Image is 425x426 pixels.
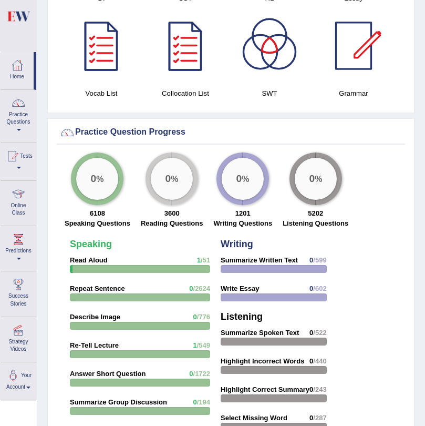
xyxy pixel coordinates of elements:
[189,285,193,292] span: 0
[193,341,197,349] span: 1
[197,341,210,349] span: /549
[1,181,36,222] a: Online Class
[309,414,313,422] span: 0
[70,239,112,249] strong: Speaking
[70,370,146,378] strong: Answer Short Question
[65,218,130,228] label: Speaking Questions
[76,158,118,200] div: %
[164,209,180,217] strong: 3600
[193,285,211,292] span: /2624
[149,88,222,99] h4: Collocation List
[65,88,138,99] h4: Vocab List
[70,313,120,321] strong: Describe Image
[1,362,36,397] a: Your Account
[313,285,326,292] span: /602
[222,158,264,200] div: %
[1,143,36,177] a: Tests
[221,329,299,337] strong: Summarize Spoken Text
[313,357,326,365] span: /440
[70,341,119,349] strong: Re-Tell Lecture
[201,256,210,264] span: /51
[221,357,304,365] strong: Highlight Incorrect Words
[1,90,36,139] a: Practice Questions
[317,88,390,99] h4: Grammar
[1,226,36,268] a: Predictions
[283,218,348,228] label: Listening Questions
[221,256,298,264] strong: Summarize Written Text
[91,173,97,185] big: 0
[197,398,210,406] span: /194
[189,370,193,378] span: 0
[309,285,313,292] span: 0
[309,329,313,337] span: 0
[221,311,263,322] strong: Listening
[70,256,108,264] strong: Read Aloud
[197,256,201,264] span: 1
[213,218,272,228] label: Writing Questions
[1,317,36,359] a: Strategy Videos
[233,88,306,99] h4: SWT
[309,357,313,365] span: 0
[90,209,105,217] strong: 6108
[221,239,253,249] strong: Writing
[309,256,313,264] span: 0
[1,52,34,86] a: Home
[221,386,309,393] strong: Highlight Correct Summary
[70,398,167,406] strong: Summarize Group Discussion
[221,285,259,292] strong: Write Essay
[197,313,210,321] span: /776
[70,285,125,292] strong: Repeat Sentence
[193,313,197,321] span: 0
[193,370,211,378] span: /1722
[309,386,313,393] span: 0
[308,209,323,217] strong: 5202
[221,414,287,422] strong: Select Missing Word
[1,271,36,313] a: Success Stories
[313,329,326,337] span: /522
[59,125,402,140] div: Practice Question Progress
[236,173,242,185] big: 0
[313,414,326,422] span: /287
[165,173,171,185] big: 0
[313,256,326,264] span: /599
[313,386,326,393] span: /243
[309,173,315,185] big: 0
[235,209,251,217] strong: 1201
[151,158,193,200] div: %
[141,218,203,228] label: Reading Questions
[193,398,197,406] span: 0
[295,158,337,200] div: %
